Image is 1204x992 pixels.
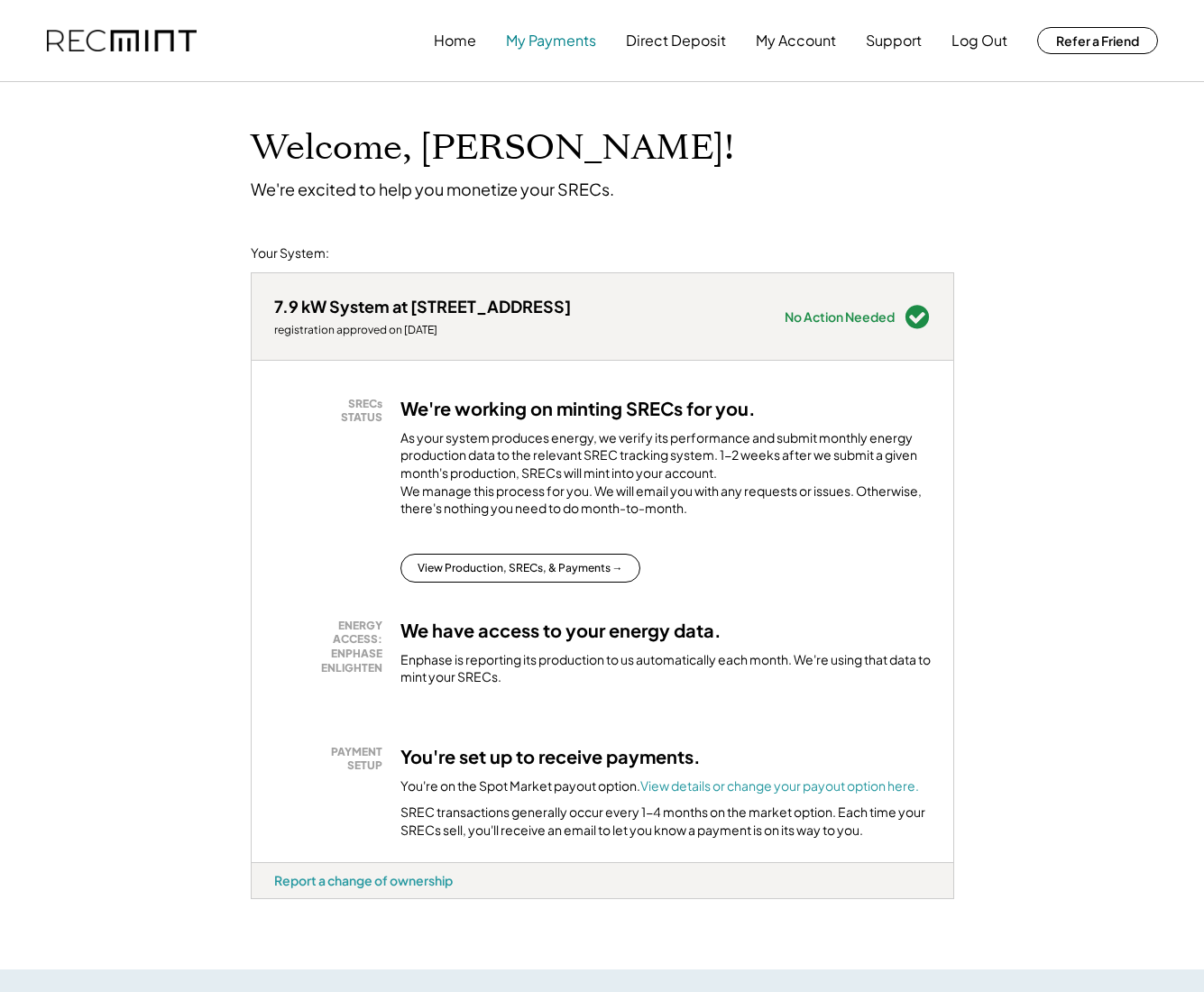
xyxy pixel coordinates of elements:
[434,23,476,59] button: Home
[251,179,614,199] div: We're excited to help you monetize your SRECs.
[283,397,382,425] div: SRECs STATUS
[251,244,329,262] div: Your System:
[400,651,931,686] div: Enphase is reporting its production to us automatically each month. We're using that data to mint...
[251,127,734,170] h1: Welcome, [PERSON_NAME]!
[274,296,571,317] div: 7.9 kW System at [STREET_ADDRESS]
[283,745,382,773] div: PAYMENT SETUP
[866,23,922,59] button: Support
[400,619,721,642] h3: We have access to your energy data.
[251,899,308,906] div: ljhmxr1u - VA Distributed
[400,429,931,527] div: As your system produces energy, we verify its performance and submit monthly energy production da...
[626,23,726,59] button: Direct Deposit
[400,804,931,839] div: SREC transactions generally occur every 1-4 months on the market option. Each time your SRECs sel...
[400,554,640,583] button: View Production, SRECs, & Payments →
[640,777,919,794] a: View details or change your payout option here.
[756,23,836,59] button: My Account
[506,23,596,59] button: My Payments
[47,30,197,52] img: recmint-logotype%403x.png
[274,872,453,888] div: Report a change of ownership
[283,619,382,675] div: ENERGY ACCESS: ENPHASE ENLIGHTEN
[400,397,756,420] h3: We're working on minting SRECs for you.
[1037,27,1158,54] button: Refer a Friend
[400,777,919,795] div: You're on the Spot Market payout option.
[400,745,701,768] h3: You're set up to receive payments.
[951,23,1007,59] button: Log Out
[785,310,895,323] div: No Action Needed
[274,323,571,337] div: registration approved on [DATE]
